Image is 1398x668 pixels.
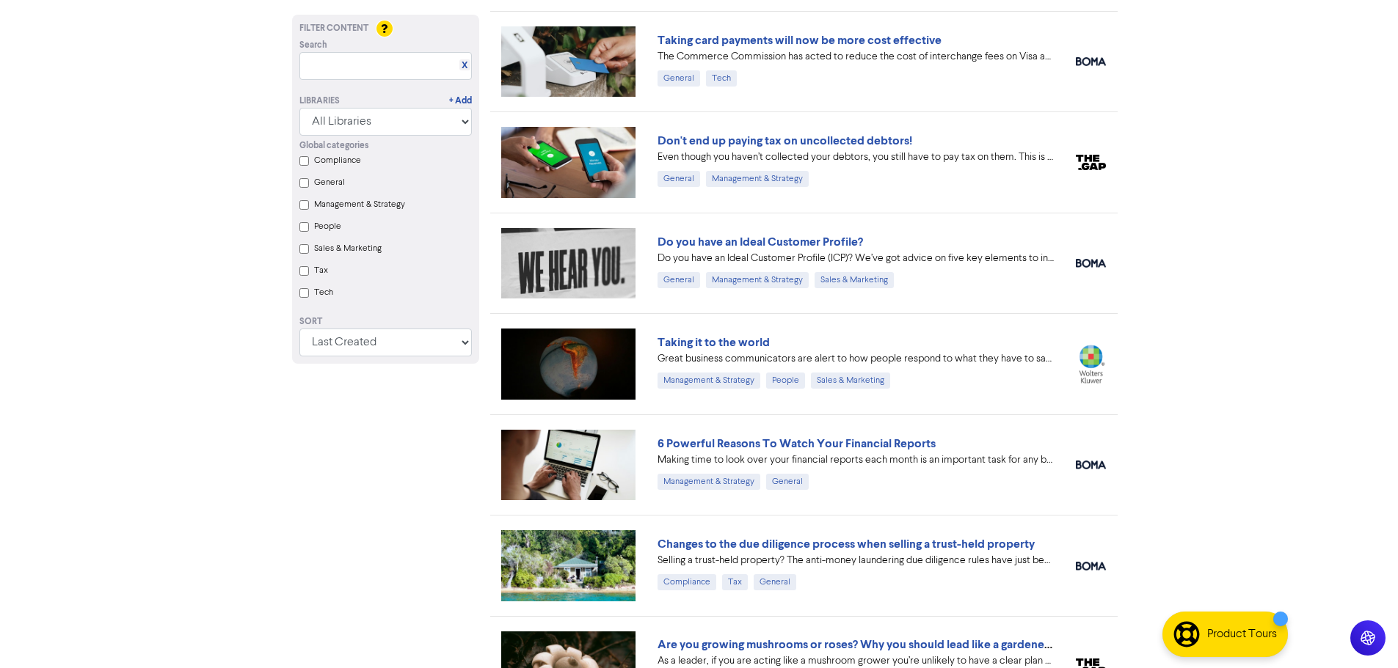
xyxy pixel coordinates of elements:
[314,264,328,277] label: Tax
[658,49,1054,65] div: The Commerce Commission has acted to reduce the cost of interchange fees on Visa and Mastercard p...
[815,272,894,288] div: Sales & Marketing
[314,220,341,233] label: People
[658,235,863,249] a: Do you have an Ideal Customer Profile?
[658,436,936,451] a: 6 Powerful Reasons To Watch Your Financial Reports
[658,351,1054,367] div: Great business communicators are alert to how people respond to what they have to say and are pre...
[658,150,1054,165] div: Even though you haven’t collected your debtors, you still have to pay tax on them. This is becaus...
[299,22,472,35] div: Filter Content
[449,95,472,108] a: + Add
[1076,562,1106,570] img: boma
[658,133,912,148] a: Don't end up paying tax on uncollected debtors!
[658,574,716,590] div: Compliance
[766,372,805,389] div: People
[658,553,1054,568] div: Selling a trust-held property? The anti-money laundering due diligence rules have just been simpl...
[658,251,1054,266] div: Do you have an Ideal Customer Profile (ICP)? We’ve got advice on five key elements to include in ...
[658,452,1054,468] div: Making time to look over your financial reports each month is an important task for any business ...
[658,171,700,187] div: General
[314,198,405,211] label: Management & Strategy
[658,537,1035,551] a: Changes to the due diligence process when selling a trust-held property
[1076,57,1106,66] img: boma
[754,574,796,590] div: General
[1076,259,1106,268] img: boma
[1076,460,1106,469] img: boma_accounting
[1214,510,1398,668] iframe: Chat Widget
[462,60,467,71] a: X
[1076,155,1106,171] img: thegap
[766,474,809,490] div: General
[722,574,748,590] div: Tax
[658,637,1121,652] a: Are you growing mushrooms or roses? Why you should lead like a gardener, not a grower
[658,33,942,48] a: Taking card payments will now be more cost effective
[299,39,327,52] span: Search
[658,70,700,87] div: General
[314,242,382,255] label: Sales & Marketing
[658,474,760,490] div: Management & Strategy
[658,272,700,288] div: General
[1076,345,1106,383] img: wolters_kluwer
[706,171,809,187] div: Management & Strategy
[314,286,333,299] label: Tech
[299,315,472,329] div: Sort
[706,272,809,288] div: Management & Strategy
[658,335,770,350] a: Taking it to the world
[299,95,340,108] div: Libraries
[706,70,737,87] div: Tech
[314,176,345,189] label: General
[299,139,472,153] div: Global categories
[811,372,890,389] div: Sales & Marketing
[658,372,760,389] div: Management & Strategy
[314,154,361,167] label: Compliance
